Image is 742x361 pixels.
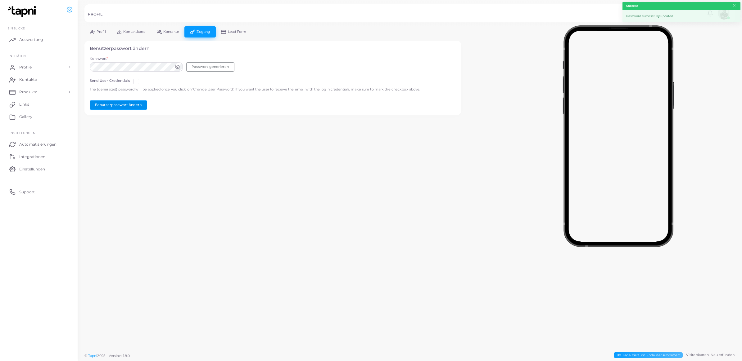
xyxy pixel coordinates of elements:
[90,100,147,110] button: Benutzerpasswort ändern
[5,33,73,46] a: Auswertung
[5,73,73,86] a: Kontakte
[5,150,73,163] a: Integrationen
[97,30,106,33] span: Profil
[19,102,29,107] span: Links
[622,10,740,22] div: Password successfully updated
[186,62,234,72] button: Passwort generieren
[7,54,26,58] span: ENTITÄTEN
[97,353,105,359] span: 2025
[197,30,210,33] span: Zugang
[19,154,45,160] span: Integrationen
[19,189,35,195] span: Support
[90,87,420,92] p: The (generated) password will be applied once you click on ‘Change User Password’. If you want th...
[163,30,179,33] span: Kontakte
[19,114,32,120] span: Gallery
[686,352,735,358] span: Visitenkarten. Neu erfunden.
[88,12,102,16] h5: PROFIL
[19,64,32,70] span: Profile
[5,61,73,73] a: Profile
[5,163,73,175] a: Einstellungen
[19,77,37,82] span: Kontakte
[90,78,130,83] label: Send User Credentials
[5,86,73,98] a: Produkte
[5,98,73,111] a: Links
[6,6,40,17] img: logo
[5,111,73,123] a: Gallery
[90,46,456,51] h4: Benutzerpasswort ändern
[19,89,37,95] span: Produkte
[5,186,73,198] a: Support
[5,138,73,150] a: Automatisierungen
[19,142,57,147] span: Automatisierungen
[84,353,130,359] span: ©
[19,37,43,42] span: Auswertung
[109,354,130,358] span: Version: 1.8.0
[228,30,247,33] span: Lead Form
[626,4,638,8] strong: Success
[19,166,45,172] span: Einstellungen
[90,56,108,61] label: Kennwort
[7,26,25,30] span: EINBLICKE
[88,354,97,358] a: Tapni
[614,352,683,358] span: 99 Tage bis zum Ende der Probezeit
[123,30,146,33] span: Kontaktkarte
[732,2,736,9] button: Close
[563,25,674,247] img: phone-mock.b55596b7.png
[7,131,35,135] span: Einstellungen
